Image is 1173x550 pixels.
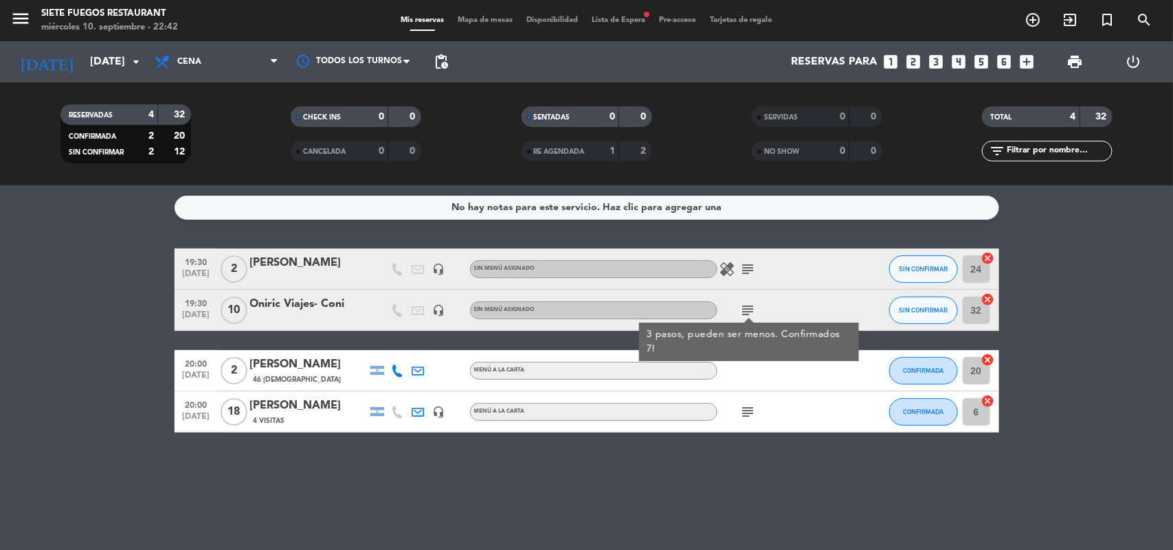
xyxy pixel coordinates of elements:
[889,255,958,283] button: SIN CONFIRMAR
[981,353,995,367] i: cancel
[221,297,247,324] span: 10
[221,398,247,426] span: 18
[1104,41,1163,82] div: LOG OUT
[179,412,214,428] span: [DATE]
[989,143,1005,159] i: filter_list
[646,328,851,356] div: 3 pasos, pueden ser menos. Confirmados 7!
[410,112,418,122] strong: 0
[1025,12,1041,28] i: add_circle_outline
[640,146,649,156] strong: 2
[1005,144,1112,159] input: Filtrar por nombre...
[1071,112,1076,122] strong: 4
[221,357,247,385] span: 2
[174,131,188,141] strong: 20
[740,404,757,420] i: subject
[1066,54,1083,70] span: print
[990,114,1012,121] span: TOTAL
[534,148,585,155] span: RE AGENDADA
[148,110,154,119] strong: 4
[740,302,757,319] i: subject
[379,146,384,156] strong: 0
[740,261,757,277] i: subject
[889,297,958,324] button: SIN CONFIRMAR
[179,371,214,387] span: [DATE]
[433,406,445,418] i: headset_mic
[69,133,116,140] span: CONFIRMADA
[882,53,900,71] i: looks_one
[174,110,188,119] strong: 32
[871,146,879,156] strong: 0
[451,200,722,216] div: No hay notas para este servicio. Haz clic para agregar una
[792,56,878,69] span: Reservas para
[433,304,445,317] i: headset_mic
[179,310,214,326] span: [DATE]
[1136,12,1152,28] i: search
[179,396,214,412] span: 20:00
[840,146,845,156] strong: 0
[981,251,995,265] i: cancel
[652,16,703,24] span: Pre-acceso
[764,114,798,121] span: SERVIDAS
[10,8,31,29] i: menu
[174,147,188,157] strong: 12
[996,53,1014,71] i: looks_6
[1062,12,1078,28] i: exit_to_app
[764,148,799,155] span: NO SHOW
[474,367,525,373] span: Menú a la carta
[148,131,154,141] strong: 2
[640,112,649,122] strong: 0
[250,254,367,272] div: [PERSON_NAME]
[610,112,615,122] strong: 0
[179,355,214,371] span: 20:00
[41,21,178,34] div: miércoles 10. septiembre - 22:42
[250,397,367,415] div: [PERSON_NAME]
[703,16,779,24] span: Tarjetas de regalo
[474,307,535,312] span: Sin menú asignado
[474,409,525,414] span: Menú a la carta
[303,148,346,155] span: CANCELADA
[451,16,520,24] span: Mapa de mesas
[899,265,948,273] span: SIN CONFIRMAR
[250,356,367,374] div: [PERSON_NAME]
[250,295,367,313] div: Oniric Viajes- Coni
[179,253,214,269] span: 19:30
[394,16,451,24] span: Mis reservas
[10,47,83,77] i: [DATE]
[221,255,247,283] span: 2
[871,112,879,122] strong: 0
[889,398,958,426] button: CONFIRMADA
[981,293,995,306] i: cancel
[1018,53,1036,71] i: add_box
[474,266,535,271] span: Sin menú asignado
[928,53,946,71] i: looks_3
[534,114,570,121] span: SENTADAS
[148,147,154,157] strong: 2
[981,394,995,408] i: cancel
[950,53,968,71] i: looks_4
[254,374,342,385] span: 46 [DEMOGRAPHIC_DATA]
[840,112,845,122] strong: 0
[905,53,923,71] i: looks_two
[889,357,958,385] button: CONFIRMADA
[1099,12,1115,28] i: turned_in_not
[585,16,652,24] span: Lista de Espera
[903,408,943,415] span: CONFIRMADA
[69,149,124,156] span: SIN CONFIRMAR
[719,261,736,277] i: healing
[520,16,585,24] span: Disponibilidad
[179,295,214,310] span: 19:30
[1125,54,1141,70] i: power_settings_new
[643,10,651,19] span: fiber_manual_record
[410,146,418,156] strong: 0
[303,114,341,121] span: CHECK INS
[610,146,615,156] strong: 1
[433,263,445,275] i: headset_mic
[903,367,943,374] span: CONFIRMADA
[379,112,384,122] strong: 0
[973,53,991,71] i: looks_5
[179,269,214,285] span: [DATE]
[41,7,178,21] div: Siete Fuegos Restaurant
[128,54,144,70] i: arrow_drop_down
[1096,112,1110,122] strong: 32
[254,415,285,426] span: 4 Visitas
